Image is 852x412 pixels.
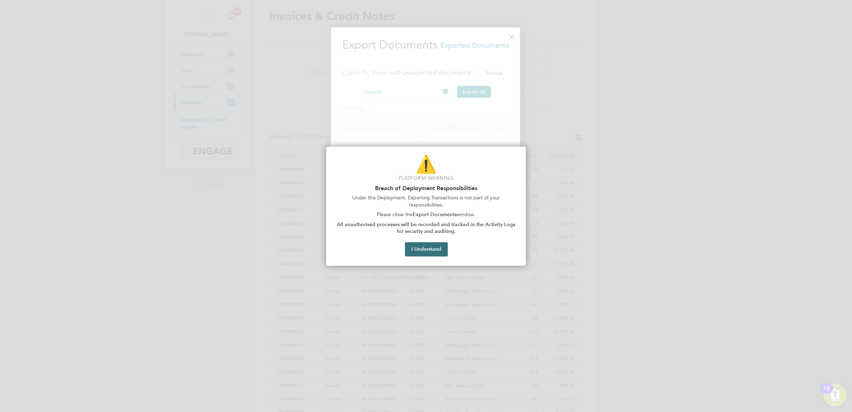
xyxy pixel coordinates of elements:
[335,194,517,208] p: Under this Deployment, Exporting Transactions is not part of your responsibilities.
[413,212,457,218] strong: Export Documents
[335,185,517,192] h2: Breach of Deployment Responsibilities
[326,147,526,266] div: Breach of Deployment Warning
[377,212,413,218] span: Please close the
[335,152,517,176] p: ⚠️
[405,242,448,256] button: I Understand
[335,175,517,182] p: Platform Warning
[337,222,517,235] strong: All unauthorised processes will be recorded and tracked in the Activity Logs for security and aud...
[457,212,475,218] span: window.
